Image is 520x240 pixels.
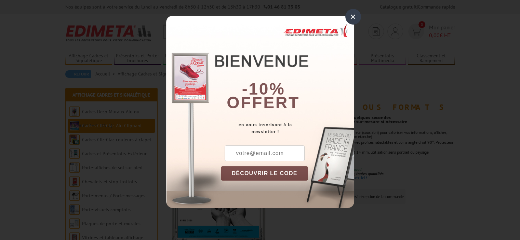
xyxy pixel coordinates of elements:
[225,145,305,161] input: votre@email.com
[221,122,354,135] div: en vous inscrivant à la newsletter !
[221,166,308,181] button: DÉCOUVRIR LE CODE
[345,9,361,25] div: ×
[242,80,285,98] b: -10%
[227,94,300,112] font: offert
